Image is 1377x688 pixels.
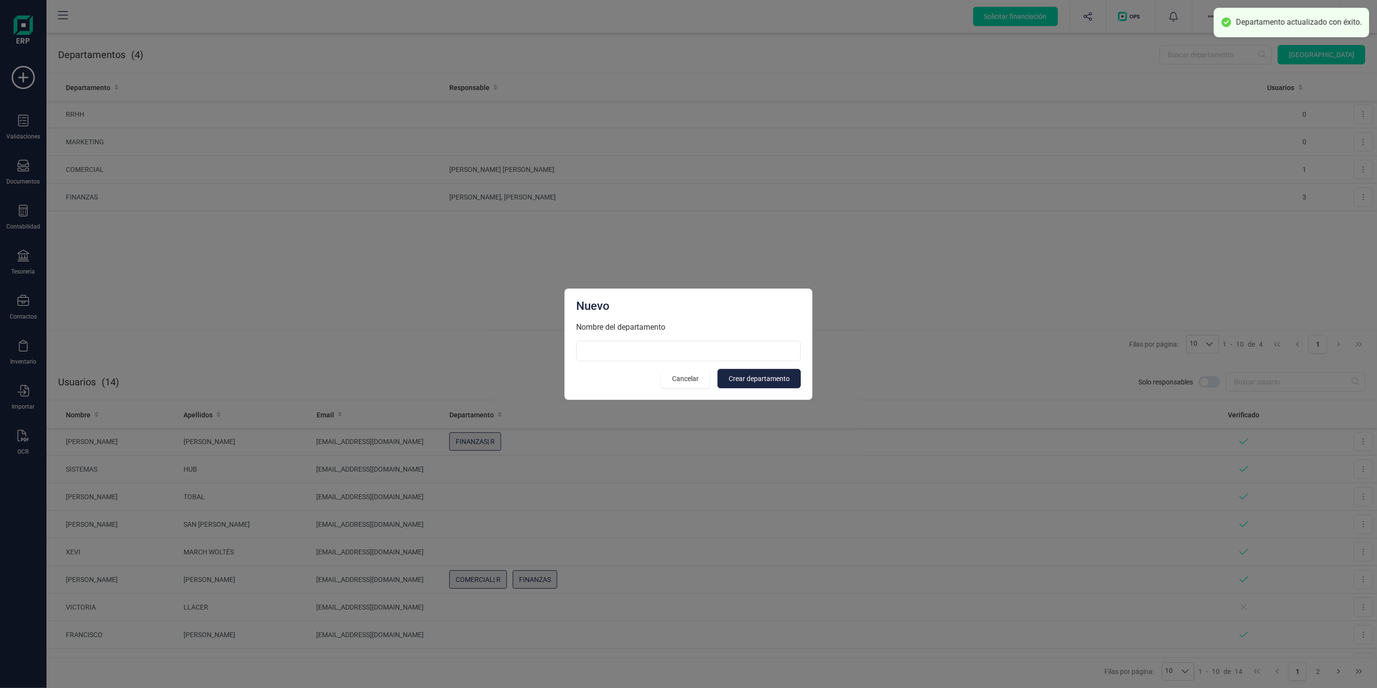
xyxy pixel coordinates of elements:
[576,298,801,314] div: Nuevo
[718,369,801,388] button: Crear departamento
[1236,17,1362,28] div: Departamento actualizado con éxito.
[672,374,699,383] span: Cancelar
[661,369,710,388] button: Cancelar
[576,321,801,333] p: Nombre del departamento
[729,374,790,383] span: Crear departamento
